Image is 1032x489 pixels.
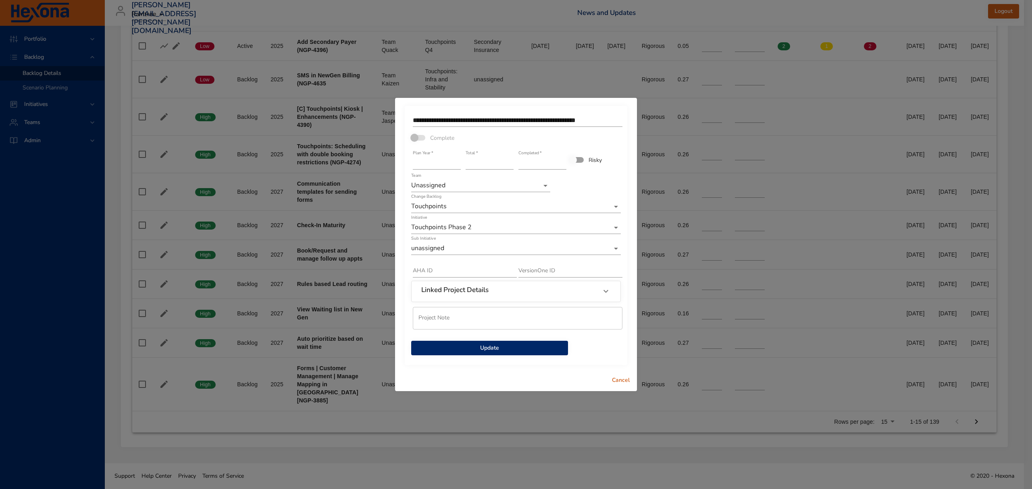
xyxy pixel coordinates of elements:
label: Total [466,151,478,155]
label: Completed [518,151,542,155]
span: Complete [430,134,454,142]
span: Risky [589,156,602,164]
span: Update [418,343,562,353]
button: Cancel [608,373,634,388]
div: unassigned [411,242,621,255]
div: Touchpoints Phase 2 [411,221,621,234]
div: Touchpoints [411,200,621,213]
label: Team [411,174,421,178]
label: Sub Initiative [411,236,436,241]
label: Change Backlog [411,195,441,199]
label: Plan Year [413,151,433,155]
h6: Linked Project Details [421,286,489,294]
button: Update [411,341,568,356]
span: Cancel [611,375,630,385]
label: Initiative [411,215,427,220]
div: Unassigned [411,179,550,192]
div: Linked Project Details [412,281,620,301]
